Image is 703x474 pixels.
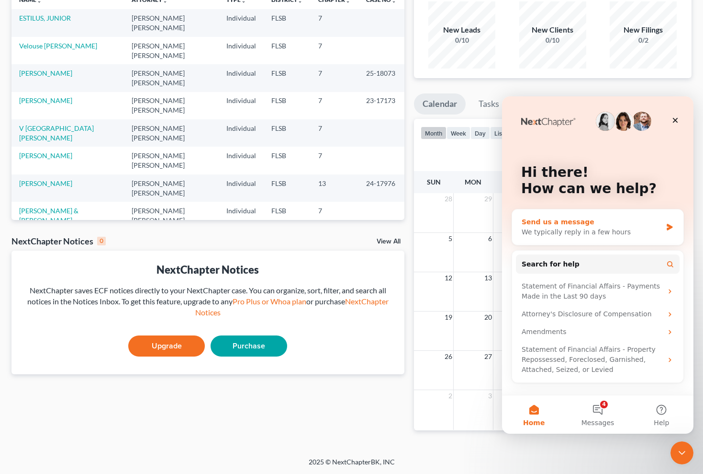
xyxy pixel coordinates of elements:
[444,272,453,284] span: 12
[447,233,453,244] span: 5
[444,193,453,205] span: 28
[19,207,78,224] a: [PERSON_NAME] & [PERSON_NAME]
[444,312,453,323] span: 19
[124,9,219,36] td: [PERSON_NAME] [PERSON_NAME]
[519,24,586,35] div: New Clients
[427,178,441,186] span: Sun
[377,238,401,245] a: View All
[124,92,219,119] td: [PERSON_NAME] [PERSON_NAME]
[465,178,481,186] span: Mon
[358,92,404,119] td: 23-17173
[19,262,397,277] div: NextChapter Notices
[428,24,495,35] div: New Leads
[264,64,311,92] td: FLSB
[124,202,219,229] td: [PERSON_NAME] [PERSON_NAME]
[124,174,219,202] td: [PERSON_NAME] [PERSON_NAME]
[219,174,264,202] td: Individual
[128,335,205,357] a: Upgrade
[670,441,693,464] iframe: Intercom live chat
[264,92,311,119] td: FLSB
[311,64,358,92] td: 7
[311,174,358,202] td: 13
[610,24,677,35] div: New Filings
[219,9,264,36] td: Individual
[11,235,106,247] div: NextChapter Notices
[264,174,311,202] td: FLSB
[414,93,466,115] a: Calendar
[219,64,264,92] td: Individual
[311,9,358,36] td: 7
[421,127,446,139] button: month
[610,35,677,45] div: 0/2
[487,233,493,244] span: 6
[19,14,71,22] a: ESTILUS, JUNIOR
[264,147,311,174] td: FLSB
[97,237,106,245] div: 0
[124,147,219,174] td: [PERSON_NAME] [PERSON_NAME]
[19,69,72,77] a: [PERSON_NAME]
[264,9,311,36] td: FLSB
[470,127,490,139] button: day
[502,96,693,434] iframe: Intercom live chat
[219,147,264,174] td: Individual
[19,124,94,142] a: V [GEOGRAPHIC_DATA][PERSON_NAME]
[311,202,358,229] td: 7
[490,127,508,139] button: list
[124,64,219,92] td: [PERSON_NAME] [PERSON_NAME]
[311,119,358,147] td: 7
[483,272,493,284] span: 13
[19,151,72,160] a: [PERSON_NAME]
[487,390,493,402] span: 3
[311,92,358,119] td: 7
[358,64,404,92] td: 25-18073
[446,127,470,139] button: week
[219,37,264,64] td: Individual
[219,119,264,147] td: Individual
[195,297,389,317] a: NextChapter Notices
[483,351,493,362] span: 27
[124,37,219,64] td: [PERSON_NAME] [PERSON_NAME]
[19,42,97,50] a: Velouse [PERSON_NAME]
[19,285,397,318] div: NextChapter saves ECF notices directly to your NextChapter case. You can organize, sort, filter, ...
[19,96,72,104] a: [PERSON_NAME]
[19,179,72,187] a: [PERSON_NAME]
[428,35,495,45] div: 0/10
[219,202,264,229] td: Individual
[483,312,493,323] span: 20
[264,37,311,64] td: FLSB
[470,93,508,115] a: Tasks
[219,92,264,119] td: Individual
[519,35,586,45] div: 0/10
[264,202,311,229] td: FLSB
[233,297,306,306] a: Pro Plus or Whoa plan
[358,174,404,202] td: 24-17976
[447,390,453,402] span: 2
[211,335,287,357] a: Purchase
[124,119,219,147] td: [PERSON_NAME] [PERSON_NAME]
[264,119,311,147] td: FLSB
